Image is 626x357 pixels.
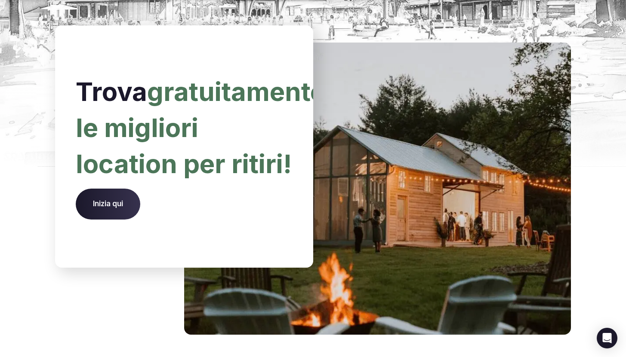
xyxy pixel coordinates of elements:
div: Apri Intercom Messenger [597,328,617,348]
a: Inizia qui [76,199,140,208]
img: Spazio di ritiro in fattoria galleggiante [184,43,571,335]
font: Trova [76,76,147,107]
font: Inizia qui [93,199,123,208]
font: gratuitamente le migliori location per ritiri! [76,76,325,179]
